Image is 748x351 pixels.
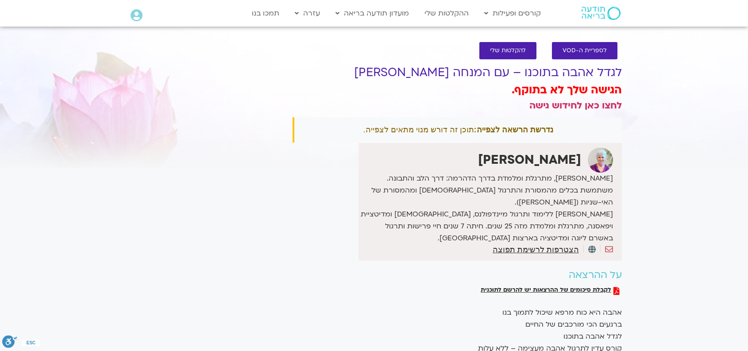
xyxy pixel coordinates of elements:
[563,47,607,54] span: לספריית ה-VOD
[480,5,545,22] a: קורסים ופעילות
[529,99,622,112] a: לחצו כאן לחידוש גישה
[293,117,622,143] div: תוכן זה דורש מנוי מתאים לצפייה.
[293,66,622,79] h1: לגדל אהבה בתוכנו – עם המנחה [PERSON_NAME]
[490,47,526,54] span: להקלטות שלי
[290,5,324,22] a: עזרה
[247,5,284,22] a: תמכו בנו
[331,5,413,22] a: מועדון תודעה בריאה
[481,287,620,295] a: לקבלת סיכומים של ההרצאות יש להרשם לתוכנית
[479,42,536,59] a: להקלטות שלי
[293,83,622,98] h3: הגישה שלך לא בתוקף.
[588,147,613,173] img: סנדיה בר קמה
[582,7,621,20] img: תודעה בריאה
[493,246,579,254] a: הצטרפות לרשימת תפוצה
[481,287,611,295] span: לקבלת סיכומים של ההרצאות יש להרשם לתוכנית
[420,5,473,22] a: ההקלטות שלי
[478,151,581,168] strong: [PERSON_NAME]
[293,270,622,281] h2: על ההרצאה
[552,42,617,59] a: לספריית ה-VOD
[361,173,613,244] p: [PERSON_NAME], מתרגלת ומלמדת בדרך הדהרמה: דרך הלב והתבונה. משתמשת בכלים מהמסורת והתרגול [DEMOGRAP...
[474,125,553,134] strong: נדרשת הרשאה לצפייה:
